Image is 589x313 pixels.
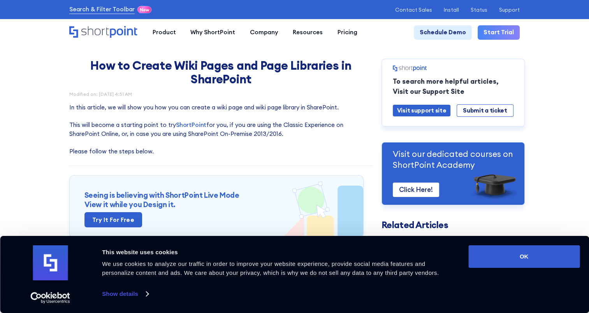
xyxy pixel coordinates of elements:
h1: How to Create Wiki Pages and Page Libraries in SharePoint [75,59,367,86]
div: Why ShortPoint [190,28,235,37]
a: Install [444,7,459,13]
a: ShortPoint [176,121,207,128]
div: Pricing [338,28,357,37]
div: Product [152,28,176,37]
p: In this article, we will show you how you can create a wiki page and wiki page library in SharePo... [69,103,373,156]
div: Company [250,28,278,37]
a: Resources [285,25,330,40]
img: logo [33,245,68,280]
a: Home [69,26,138,39]
iframe: Chat Widget [449,223,589,313]
a: Why ShortPoint [183,25,243,40]
span: We use cookies to analyze our traffic in order to improve your website experience, provide social... [102,260,439,276]
a: Schedule Demo [414,25,472,40]
a: Status [471,7,487,13]
a: Visit support site [393,105,451,116]
h3: Seeing is believing with ShortPoint Live Mode View it while you Design it. [84,190,349,209]
p: To search more helpful articles, Visit our Support Site [393,77,513,97]
a: Company [243,25,285,40]
p: Visit our dedicated courses on ShortPoint Academy [393,149,513,170]
button: OK [468,245,580,268]
h3: Related Articles [382,221,520,230]
a: Show details [102,288,148,300]
a: Contact Sales [395,7,432,13]
a: Pricing [330,25,365,40]
a: Usercentrics Cookiebot - opens in a new window [16,292,84,304]
div: Modified on: [DATE] 4:51 AM [69,92,373,97]
a: Product [145,25,183,40]
div: This website uses cookies [102,248,451,257]
a: Search & Filter Toolbar [69,5,135,14]
a: Submit a ticket [457,104,513,117]
div: Resources [293,28,323,37]
a: Start Trial [478,25,520,40]
a: Support [499,7,520,13]
a: Click Here! [393,183,439,197]
a: Try it for free [84,212,142,227]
